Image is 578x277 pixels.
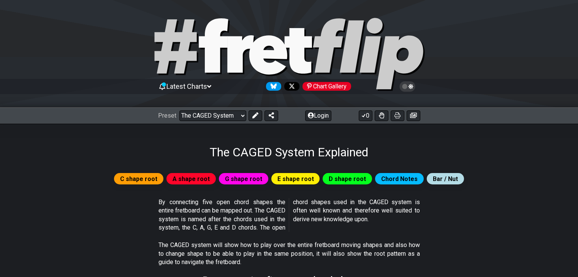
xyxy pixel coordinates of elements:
span: Latest Charts [166,82,207,90]
button: Create image [407,110,420,121]
span: C shape root [120,173,157,184]
button: Print [391,110,404,121]
button: 0 [359,110,372,121]
button: Toggle Dexterity for all fretkits [375,110,388,121]
p: By connecting five open chord shapes the entire fretboard can be mapped out. The CAGED system is ... [158,198,420,232]
button: Share Preset [264,110,278,121]
button: Login [305,110,331,121]
span: Bar / Nut [433,173,458,184]
h1: The CAGED System Explained [210,145,368,159]
a: #fretflip at Pinterest [299,82,351,91]
span: Preset [158,112,176,119]
button: Edit Preset [249,110,262,121]
a: Follow #fretflip at X [281,82,299,91]
span: E shape root [277,173,314,184]
span: Toggle light / dark theme [403,83,412,90]
span: Chord Notes [381,173,418,184]
select: Preset [179,110,246,121]
p: The CAGED system will show how to play over the entire fretboard moving shapes and also how to ch... [158,241,420,266]
span: D shape root [329,173,366,184]
div: Chart Gallery [302,82,351,91]
a: Follow #fretflip at Bluesky [263,82,281,91]
span: G shape root [225,173,262,184]
span: A shape root [173,173,210,184]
